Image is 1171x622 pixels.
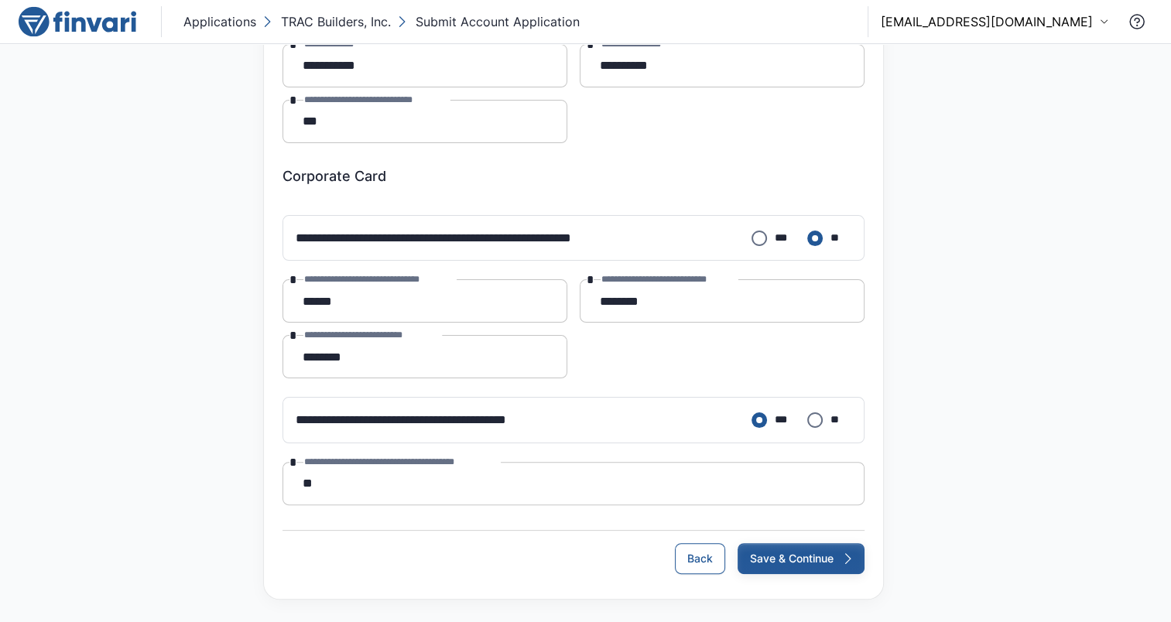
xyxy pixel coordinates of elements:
[259,9,394,34] button: TRAC Builders, Inc.
[394,9,583,34] button: Submit Account Application
[183,12,256,31] p: Applications
[416,12,580,31] p: Submit Account Application
[180,9,259,34] button: Applications
[675,543,725,574] button: Back
[282,168,865,185] h6: Corporate Card
[19,6,136,37] img: logo
[738,543,865,574] button: Save & Continue
[1121,6,1152,37] button: Contact Support
[281,12,391,31] p: TRAC Builders, Inc.
[881,12,1109,31] button: [EMAIL_ADDRESS][DOMAIN_NAME]
[881,12,1093,31] p: [EMAIL_ADDRESS][DOMAIN_NAME]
